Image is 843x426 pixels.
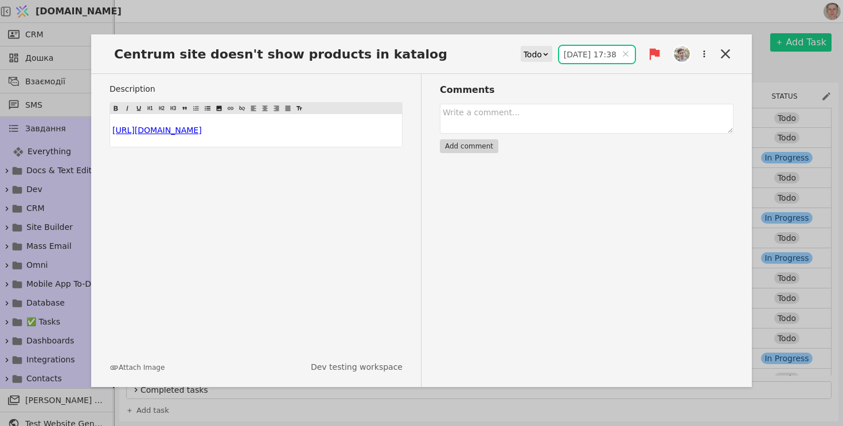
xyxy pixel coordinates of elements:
span: [URL][DOMAIN_NAME] [112,126,202,135]
svg: close [622,50,629,57]
h3: Comments [440,83,733,97]
span: Centrum site doesn't show products in katalog [110,45,459,64]
input: dd.MM.yyyy HH:mm [559,46,635,63]
button: Attach Image [110,362,165,373]
button: Add comment [440,139,498,153]
span: Clear [622,48,629,60]
label: Description [110,83,403,95]
img: Ad [674,46,690,62]
a: Dev testing workspace [311,361,403,373]
div: Todo [524,46,542,62]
